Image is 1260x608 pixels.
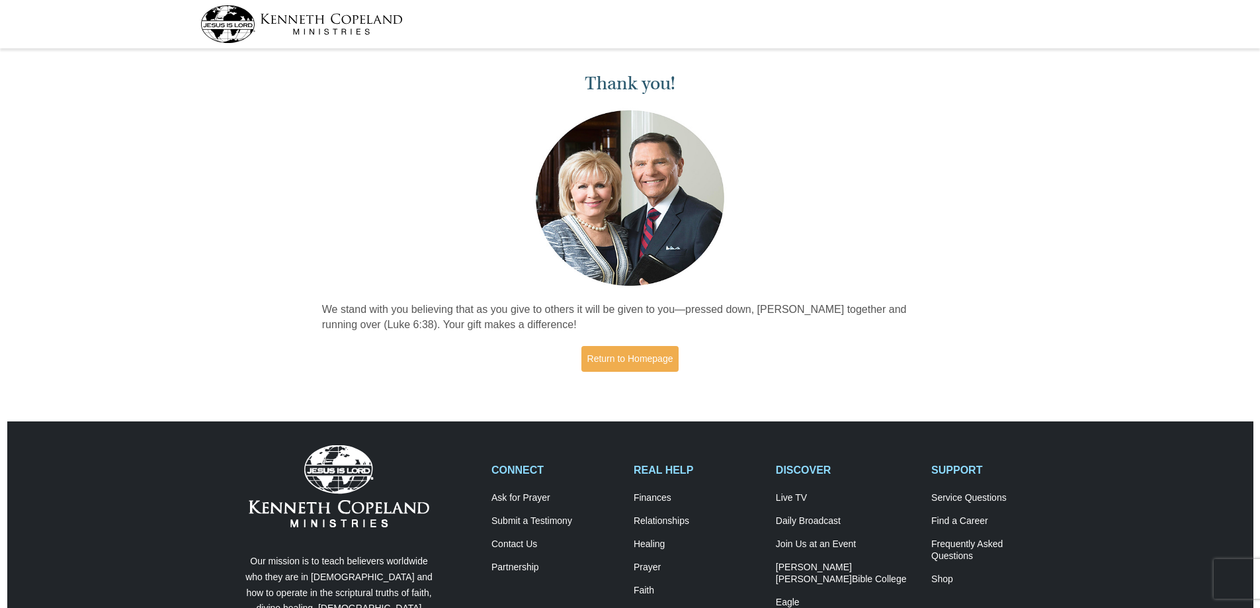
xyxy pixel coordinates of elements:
[491,539,620,550] a: Contact Us
[491,464,620,476] h2: CONNECT
[634,492,762,504] a: Finances
[931,574,1060,586] a: Shop
[634,464,762,476] h2: REAL HELP
[491,492,620,504] a: Ask for Prayer
[776,464,917,476] h2: DISCOVER
[322,302,939,333] p: We stand with you believing that as you give to others it will be given to you—pressed down, [PER...
[491,515,620,527] a: Submit a Testimony
[249,445,429,527] img: Kenneth Copeland Ministries
[776,492,917,504] a: Live TV
[634,585,762,597] a: Faith
[931,515,1060,527] a: Find a Career
[931,464,1060,476] h2: SUPPORT
[776,562,917,586] a: [PERSON_NAME] [PERSON_NAME]Bible College
[200,5,403,43] img: kcm-header-logo.svg
[581,346,679,372] a: Return to Homepage
[491,562,620,574] a: Partnership
[634,515,762,527] a: Relationships
[634,562,762,574] a: Prayer
[776,515,917,527] a: Daily Broadcast
[322,73,939,95] h1: Thank you!
[776,539,917,550] a: Join Us at an Event
[532,107,728,289] img: Kenneth and Gloria
[931,539,1060,562] a: Frequently AskedQuestions
[634,539,762,550] a: Healing
[931,492,1060,504] a: Service Questions
[852,574,907,584] span: Bible College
